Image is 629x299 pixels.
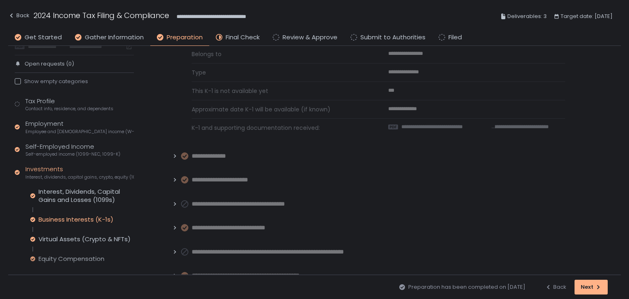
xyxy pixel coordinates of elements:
div: Back [545,283,566,291]
div: Last year's filed returns [15,33,134,50]
span: Approximate date K-1 will be available (if known) [192,105,369,113]
div: Self-Employed Income [25,142,120,158]
span: Review & Approve [283,33,337,42]
div: Back [8,11,29,20]
span: Belongs to [192,50,369,58]
span: Interest, dividends, capital gains, crypto, equity (1099s, K-1s) [25,174,134,180]
span: Contact info, residence, and dependents [25,106,113,112]
span: Deliverables: 3 [507,11,547,21]
div: Retirement & Benefits [25,273,134,289]
span: Gather Information [85,33,144,42]
div: Business Interests (K-1s) [38,215,113,224]
span: This K-1 is not available yet [192,87,369,95]
span: K-1 and supporting documentation received: [192,124,369,132]
div: Interest, Dividends, Capital Gains and Losses (1099s) [38,188,134,204]
button: Back [545,280,566,294]
span: Filed [448,33,462,42]
span: Preparation [167,33,203,42]
span: Preparation has been completed on [DATE] [408,283,525,291]
div: Tax Profile [25,97,113,112]
button: Back [8,10,29,23]
span: Final Check [226,33,260,42]
div: Equity Compensation [38,255,104,263]
div: Next [581,283,602,291]
h1: 2024 Income Tax Filing & Compliance [34,10,169,21]
button: Next [575,280,608,294]
span: Type [192,68,369,77]
div: Virtual Assets (Crypto & NFTs) [38,235,131,243]
span: Get Started [25,33,62,42]
span: Self-employed income (1099-NEC, 1099-K) [25,151,120,157]
div: Employment [25,119,134,135]
span: Target date: [DATE] [561,11,613,21]
span: Submit to Authorities [360,33,425,42]
span: Employee and [DEMOGRAPHIC_DATA] income (W-2s) [25,129,134,135]
div: Investments [25,165,134,180]
span: Open requests (0) [25,60,74,68]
